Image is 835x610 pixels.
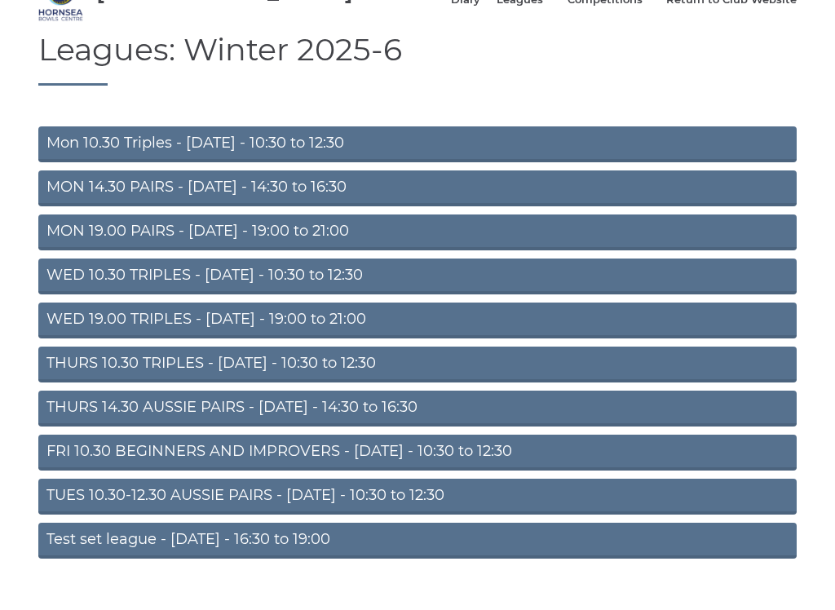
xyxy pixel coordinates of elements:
h1: Leagues: Winter 2025-6 [38,33,797,86]
a: WED 10.30 TRIPLES - [DATE] - 10:30 to 12:30 [38,259,797,294]
a: Test set league - [DATE] - 16:30 to 19:00 [38,523,797,559]
a: TUES 10.30-12.30 AUSSIE PAIRS - [DATE] - 10:30 to 12:30 [38,479,797,515]
a: THURS 14.30 AUSSIE PAIRS - [DATE] - 14:30 to 16:30 [38,391,797,427]
a: MON 19.00 PAIRS - [DATE] - 19:00 to 21:00 [38,214,797,250]
a: THURS 10.30 TRIPLES - [DATE] - 10:30 to 12:30 [38,347,797,382]
a: FRI 10.30 BEGINNERS AND IMPROVERS - [DATE] - 10:30 to 12:30 [38,435,797,471]
a: Mon 10.30 Triples - [DATE] - 10:30 to 12:30 [38,126,797,162]
a: WED 19.00 TRIPLES - [DATE] - 19:00 to 21:00 [38,303,797,338]
a: MON 14.30 PAIRS - [DATE] - 14:30 to 16:30 [38,170,797,206]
